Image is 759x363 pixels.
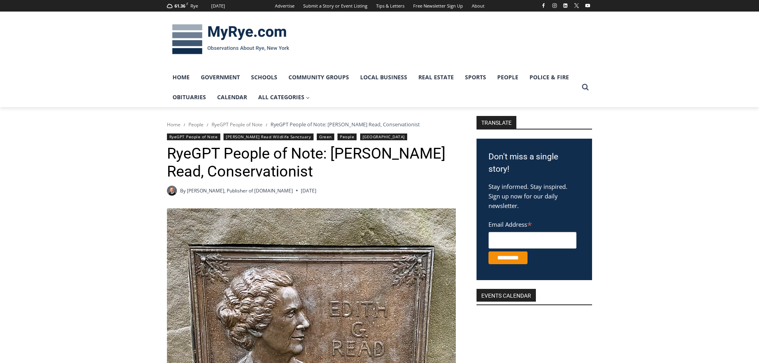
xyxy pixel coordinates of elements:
button: View Search Form [578,80,592,94]
a: Linkedin [561,1,570,10]
label: Email Address [488,216,577,231]
div: Rye [190,2,198,10]
strong: TRANSLATE [477,116,516,129]
h3: Don't miss a single story! [488,151,580,176]
span: 61.36 [175,3,185,9]
a: Green [317,133,334,140]
a: [GEOGRAPHIC_DATA] [360,133,407,140]
h1: RyeGPT People of Note: [PERSON_NAME] Read, Conservationist [167,145,456,181]
a: Facebook [539,1,548,10]
p: Stay informed. Stay inspired. Sign up now for our daily newsletter. [488,182,580,210]
span: / [207,122,208,128]
a: Community Groups [283,67,355,87]
span: By [180,187,186,194]
a: Author image [167,186,177,196]
a: Calendar [212,87,253,107]
a: [PERSON_NAME], Publisher of [DOMAIN_NAME] [187,187,293,194]
a: RyeGPT People of Note [212,121,263,128]
img: MyRye.com [167,19,294,60]
span: / [266,122,267,128]
span: / [184,122,185,128]
a: Instagram [550,1,559,10]
span: RyeGPT People of Note: [PERSON_NAME] Read, Conservationist [271,121,420,128]
div: [DATE] [211,2,225,10]
time: [DATE] [301,187,316,194]
span: F [186,2,188,6]
a: All Categories [253,87,316,107]
span: All Categories [258,93,310,102]
a: X [572,1,581,10]
a: Real Estate [413,67,459,87]
h2: Events Calendar [477,289,536,302]
a: Government [195,67,245,87]
a: People [492,67,524,87]
a: RyeGPT People of Note [167,133,220,140]
a: People [188,121,204,128]
a: [PERSON_NAME] Read Wildlife Sanctuary [224,133,313,140]
a: Local Business [355,67,413,87]
a: Schools [245,67,283,87]
a: Sports [459,67,492,87]
a: Obituaries [167,87,212,107]
a: Home [167,121,180,128]
nav: Primary Navigation [167,67,578,108]
a: Police & Fire [524,67,575,87]
a: YouTube [583,1,592,10]
a: People [337,133,357,140]
nav: Breadcrumbs [167,120,456,128]
a: Home [167,67,195,87]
